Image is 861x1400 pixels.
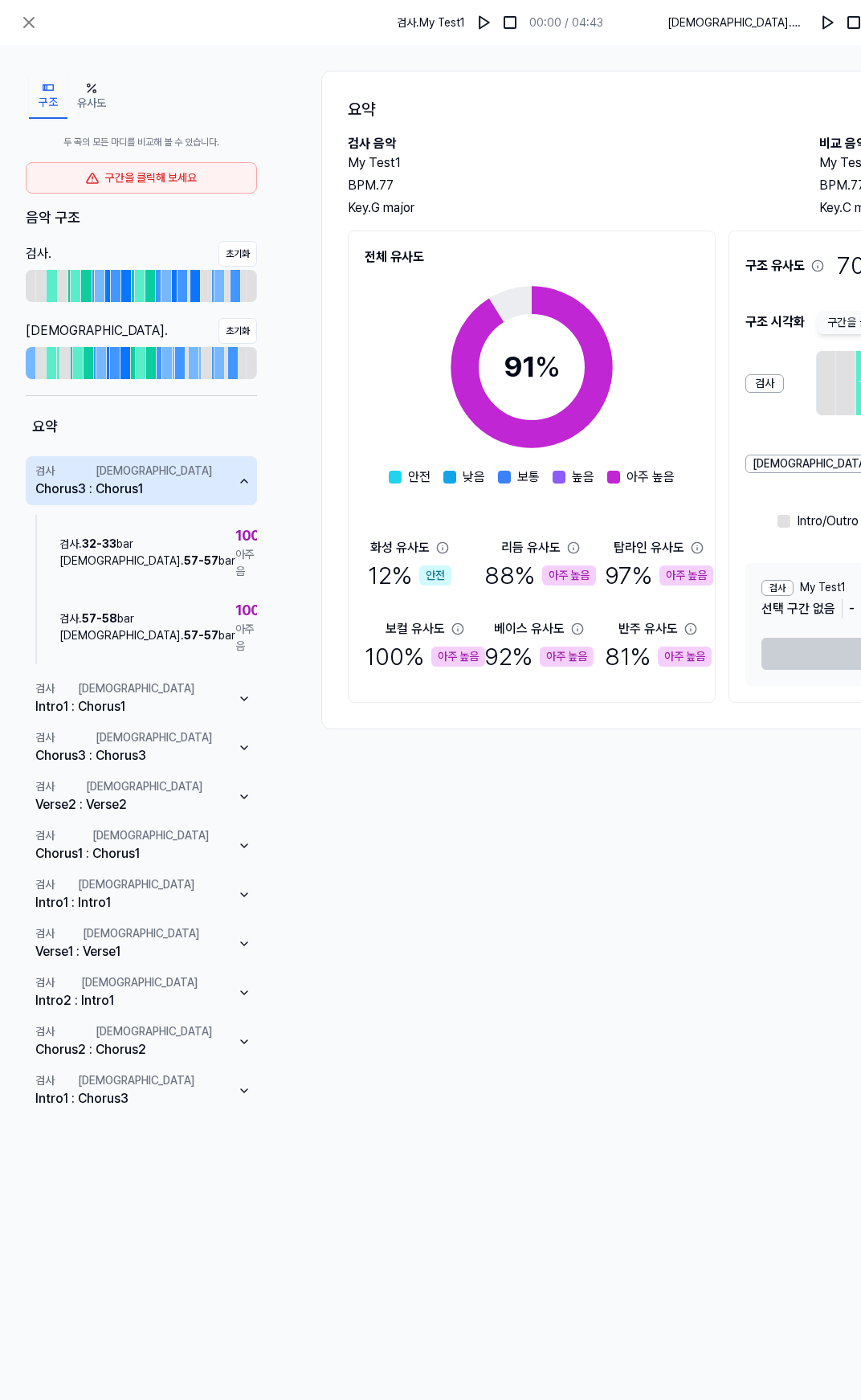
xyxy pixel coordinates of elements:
[659,565,713,586] div: 아주 높음
[26,772,257,821] button: 검사Verse2:[DEMOGRAPHIC_DATA]Verse2
[96,463,212,480] div: [DEMOGRAPHIC_DATA]
[89,463,92,499] span: :
[761,580,794,596] div: 검사
[26,505,257,674] div: 검사Chorus3:[DEMOGRAPHIC_DATA]Chorus1
[26,674,257,723] button: 검사Intro1:[DEMOGRAPHIC_DATA]Chorus1
[59,627,235,644] div: [DEMOGRAPHIC_DATA] . bar
[26,162,257,194] div: 구간을 클릭해 보세요
[26,968,257,1017] button: 검사Intro2:[DEMOGRAPHIC_DATA]Intro1
[35,974,55,991] div: 검사
[71,1072,75,1108] span: :
[484,557,596,594] div: 88 %
[26,456,257,505] button: 검사Chorus3:[DEMOGRAPHIC_DATA]Chorus1
[540,647,594,667] div: 아주 높음
[78,697,125,716] div: Chorus1
[35,463,55,480] div: 검사
[92,827,209,844] div: [DEMOGRAPHIC_DATA]
[26,244,51,263] div: 검사 .
[463,467,485,487] span: 낮음
[76,925,80,961] span: :
[35,729,55,746] div: 검사
[484,639,594,675] div: 92 %
[494,619,565,639] div: 베이스 유사도
[35,778,55,795] div: 검사
[235,546,272,580] span: 아주 높음
[67,74,116,119] button: 유사도
[368,557,451,594] div: 12 %
[397,14,465,31] span: 검사 . My Test1
[235,621,272,655] span: 아주 높음
[26,723,257,772] button: 검사Chorus3:[DEMOGRAPHIC_DATA]Chorus3
[81,974,198,991] div: [DEMOGRAPHIC_DATA]
[35,697,68,716] div: Intro1
[502,14,518,31] img: stop
[35,1040,86,1059] div: Chorus2
[605,639,712,675] div: 81 %
[26,821,257,870] button: 검사Chorus1:[DEMOGRAPHIC_DATA]Chorus1
[348,198,787,218] div: Key. G major
[35,942,73,961] div: Verse1
[26,409,257,443] div: 요약
[365,639,485,675] div: 100 %
[797,512,859,531] span: Intro/Outro
[386,619,445,639] div: 보컬 유사도
[96,1023,212,1040] div: [DEMOGRAPHIC_DATA]
[618,619,678,639] div: 반주 유사도
[35,925,55,942] div: 검사
[745,374,784,393] div: 검사
[78,680,194,697] div: [DEMOGRAPHIC_DATA]
[78,876,194,893] div: [DEMOGRAPHIC_DATA]
[348,176,787,195] div: BPM. 77
[658,647,712,667] div: 아주 높음
[78,893,111,912] div: Intro1
[35,795,76,814] div: Verse2
[535,349,561,384] span: %
[365,247,699,267] h2: 전체 유사도
[59,553,235,569] div: [DEMOGRAPHIC_DATA] . bar
[667,14,809,31] span: [DEMOGRAPHIC_DATA] . My Test2
[184,554,218,567] span: 57 - 57
[35,893,68,912] div: Intro1
[35,1072,55,1089] div: 검사
[26,135,257,149] span: 두 곡의 모든 마디를 비교해 볼 수 있습니다.
[59,610,235,627] div: 검사 . bar
[78,1072,194,1089] div: [DEMOGRAPHIC_DATA]
[71,876,75,912] span: :
[184,629,218,642] span: 57 - 57
[504,345,561,389] div: 91
[370,538,430,557] div: 화성 유사도
[745,312,805,332] span: 구조 시각화
[71,680,75,716] span: :
[35,480,86,499] div: Chorus3
[26,206,257,228] div: 음악 구조
[26,919,257,968] button: 검사Verse1:[DEMOGRAPHIC_DATA]Verse1
[89,1023,92,1059] span: :
[82,537,116,550] span: 32 - 33
[35,746,86,765] div: Chorus3
[35,844,83,863] div: Chorus1
[542,565,596,586] div: 아주 높음
[26,1017,257,1066] button: 검사Chorus2:[DEMOGRAPHIC_DATA]Chorus2
[29,74,67,119] button: 구조
[820,14,836,31] img: play
[348,153,787,173] h2: My Test1
[572,467,594,487] span: 높음
[86,795,127,814] div: Verse2
[86,778,202,795] div: [DEMOGRAPHIC_DATA]
[86,827,89,863] span: :
[408,467,430,487] span: 안전
[26,870,257,919] button: 검사Intro1:[DEMOGRAPHIC_DATA]Intro1
[96,1040,146,1059] div: Chorus2
[59,536,235,553] div: 검사 . bar
[80,778,83,814] span: :
[501,538,561,557] div: 리듬 유사도
[96,746,146,765] div: Chorus3
[348,134,787,153] h2: 검사 음악
[431,647,485,667] div: 아주 높음
[235,524,272,546] span: 100 %
[96,480,143,499] div: Chorus1
[78,1089,129,1108] div: Chorus3
[82,612,117,625] span: 57 - 58
[476,14,492,31] img: play
[26,1066,257,1115] button: 검사Intro1:[DEMOGRAPHIC_DATA]Chorus3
